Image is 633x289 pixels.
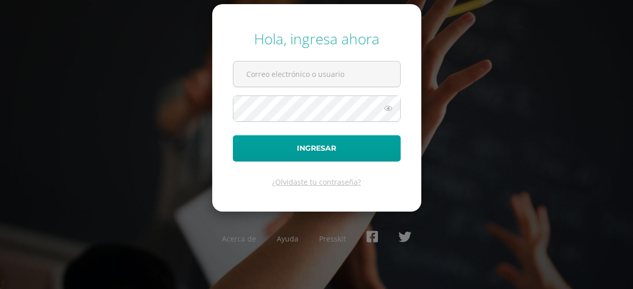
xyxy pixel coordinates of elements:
a: ¿Olvidaste tu contraseña? [272,177,361,187]
div: Hola, ingresa ahora [233,29,401,49]
a: Ayuda [277,234,298,244]
a: Presskit [319,234,346,244]
button: Ingresar [233,135,401,162]
a: Acerca de [222,234,256,244]
input: Correo electrónico o usuario [233,61,400,87]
